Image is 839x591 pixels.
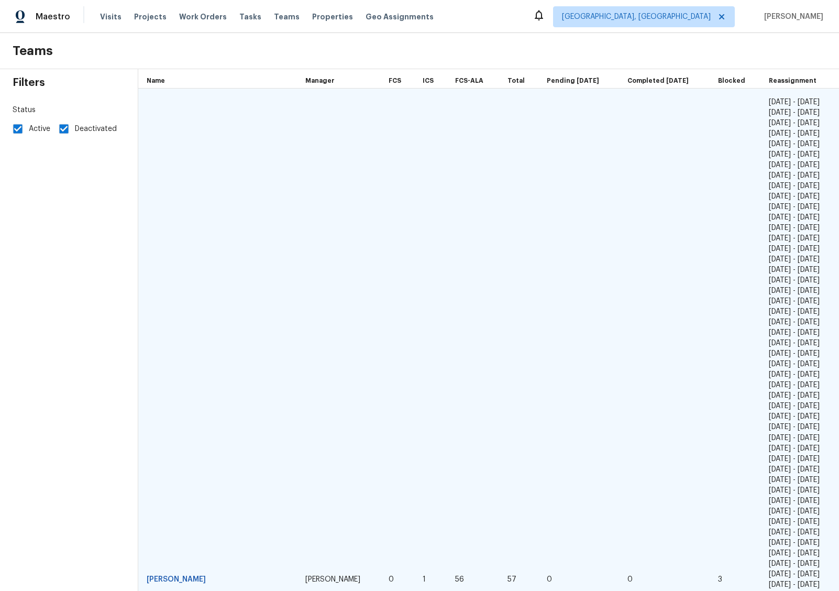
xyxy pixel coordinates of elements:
[769,390,831,401] div: [DATE] - [DATE]
[147,576,206,583] a: [PERSON_NAME]
[134,12,167,22] span: Projects
[769,359,831,369] div: [DATE] - [DATE]
[619,69,710,89] th: Completed [DATE]
[769,338,831,348] div: [DATE] - [DATE]
[769,485,831,496] div: [DATE] - [DATE]
[239,13,261,20] span: Tasks
[769,275,831,286] div: [DATE] - [DATE]
[769,527,831,538] div: [DATE] - [DATE]
[769,202,831,212] div: [DATE] - [DATE]
[769,233,831,244] div: [DATE] - [DATE]
[769,464,831,475] div: [DATE] - [DATE]
[36,12,70,22] span: Maestro
[100,12,122,22] span: Visits
[769,538,831,548] div: [DATE] - [DATE]
[769,286,831,296] div: [DATE] - [DATE]
[760,69,839,89] th: Reassignment
[769,97,831,107] div: [DATE] - [DATE]
[710,69,761,89] th: Blocked
[769,517,831,527] div: [DATE] - [DATE]
[538,69,619,89] th: Pending [DATE]
[769,160,831,170] div: [DATE] - [DATE]
[769,559,831,569] div: [DATE] - [DATE]
[274,12,300,22] span: Teams
[414,69,447,89] th: ICS
[13,105,125,115] label: Status
[769,496,831,506] div: [DATE] - [DATE]
[366,12,434,22] span: Geo Assignments
[769,443,831,454] div: [DATE] - [DATE]
[769,170,831,181] div: [DATE] - [DATE]
[769,548,831,559] div: [DATE] - [DATE]
[138,69,297,89] th: Name
[769,139,831,149] div: [DATE] - [DATE]
[13,78,125,88] h3: Filters
[562,12,711,22] span: [GEOGRAPHIC_DATA], [GEOGRAPHIC_DATA]
[499,69,538,89] th: Total
[769,265,831,275] div: [DATE] - [DATE]
[769,380,831,390] div: [DATE] - [DATE]
[769,223,831,233] div: [DATE] - [DATE]
[769,128,831,139] div: [DATE] - [DATE]
[769,401,831,411] div: [DATE] - [DATE]
[769,569,831,579] div: [DATE] - [DATE]
[75,124,117,135] span: Deactivated
[297,69,380,89] th: Manager
[769,149,831,160] div: [DATE] - [DATE]
[769,107,831,118] div: [DATE] - [DATE]
[769,422,831,432] div: [DATE] - [DATE]
[769,475,831,485] div: [DATE] - [DATE]
[769,433,831,443] div: [DATE] - [DATE]
[447,69,499,89] th: FCS-ALA
[769,317,831,327] div: [DATE] - [DATE]
[769,369,831,380] div: [DATE] - [DATE]
[769,118,831,128] div: [DATE] - [DATE]
[312,12,353,22] span: Properties
[769,506,831,517] div: [DATE] - [DATE]
[769,244,831,254] div: [DATE] - [DATE]
[769,212,831,223] div: [DATE] - [DATE]
[769,327,831,338] div: [DATE] - [DATE]
[769,296,831,307] div: [DATE] - [DATE]
[769,411,831,422] div: [DATE] - [DATE]
[769,579,831,590] div: [DATE] - [DATE]
[769,348,831,359] div: [DATE] - [DATE]
[760,12,823,22] span: [PERSON_NAME]
[769,454,831,464] div: [DATE] - [DATE]
[179,12,227,22] span: Work Orders
[769,181,831,191] div: [DATE] - [DATE]
[769,191,831,202] div: [DATE] - [DATE]
[769,254,831,265] div: [DATE] - [DATE]
[769,307,831,317] div: [DATE] - [DATE]
[13,46,826,56] h2: Teams
[29,124,50,135] span: Active
[380,69,414,89] th: FCS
